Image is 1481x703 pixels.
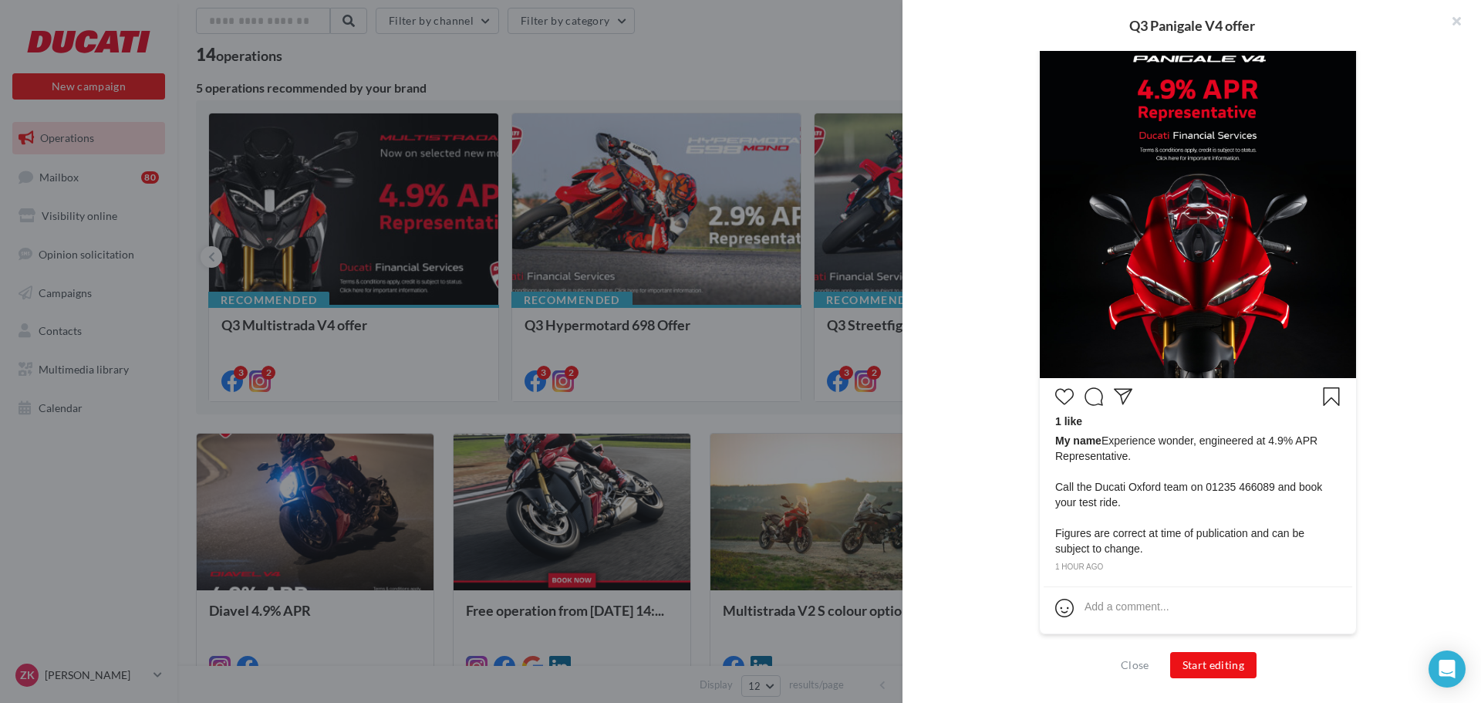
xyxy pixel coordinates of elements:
svg: J’aime [1055,387,1074,406]
svg: Commenter [1085,387,1103,406]
div: Non-contractual preview [1039,634,1357,654]
span: Experience wonder, engineered at 4.9% APR Representative. Call the Ducati Oxford team on 01235 46... [1055,433,1341,556]
div: Add a comment... [1085,599,1169,614]
div: 1 like [1055,414,1341,433]
div: Open Intercom Messenger [1429,651,1466,688]
button: Start editing [1170,652,1257,678]
div: Q3 Panigale V4 offer [927,19,1456,32]
span: My name [1055,434,1101,447]
div: 1 hour ago [1055,560,1341,574]
svg: Partager la publication [1114,387,1132,406]
svg: Enregistrer [1322,387,1341,406]
button: Close [1115,656,1155,674]
svg: Emoji [1055,599,1074,617]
